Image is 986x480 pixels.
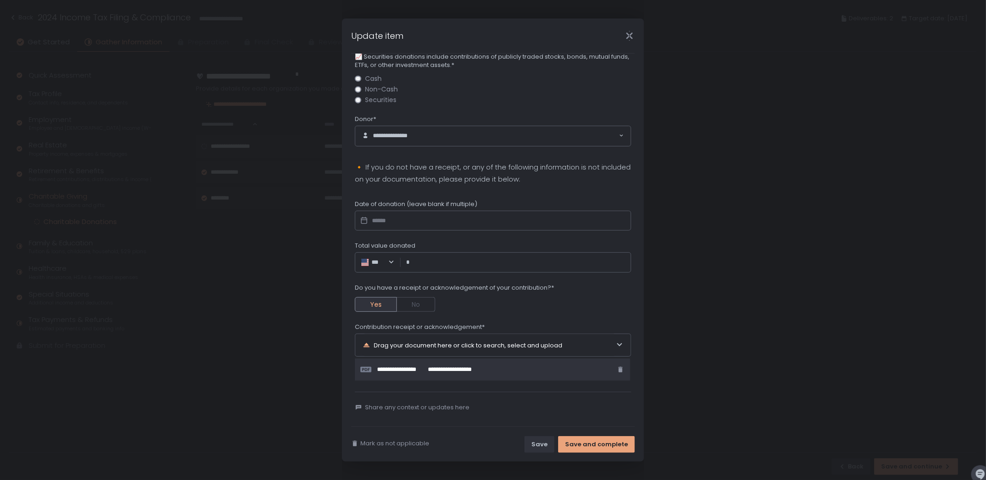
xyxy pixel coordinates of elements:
span: Date of donation (leave blank if multiple) [355,200,477,208]
span: Share any context or updates here [365,403,469,412]
h1: Update item [351,30,403,42]
span: Do you have a receipt or acknowledgement of your contribution?* [355,284,554,292]
span: Total value donated [355,242,415,250]
input: Securities [355,97,361,103]
input: Search for option [419,132,618,141]
button: Mark as not applicable [351,439,429,448]
p: 🔸 If you do not have a receipt, or any of the following information is not included on your docum... [355,161,631,185]
span: Donor* [355,115,376,123]
span: Securities [365,97,396,103]
div: Search for option [355,126,631,146]
button: Save and complete [558,436,635,453]
button: No [397,297,435,312]
div: Save [531,440,548,449]
span: Contribution receipt or acknowledgement* [355,323,485,331]
input: Datepicker input [355,211,631,231]
input: Cash [355,75,361,82]
button: Yes [355,297,397,312]
span: Mark as not applicable [360,439,429,448]
input: Non-Cash [355,86,361,93]
input: Search for option [383,258,387,267]
span: Non-Cash [365,86,398,93]
button: Save [524,436,554,453]
span: 📈 Securities donations include contributions of publicly traded stocks, bonds, mutual funds, ETFs... [355,53,631,69]
div: Search for option [360,258,395,267]
span: Cash [365,75,382,82]
div: Close [615,30,644,41]
div: Save and complete [565,440,628,449]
